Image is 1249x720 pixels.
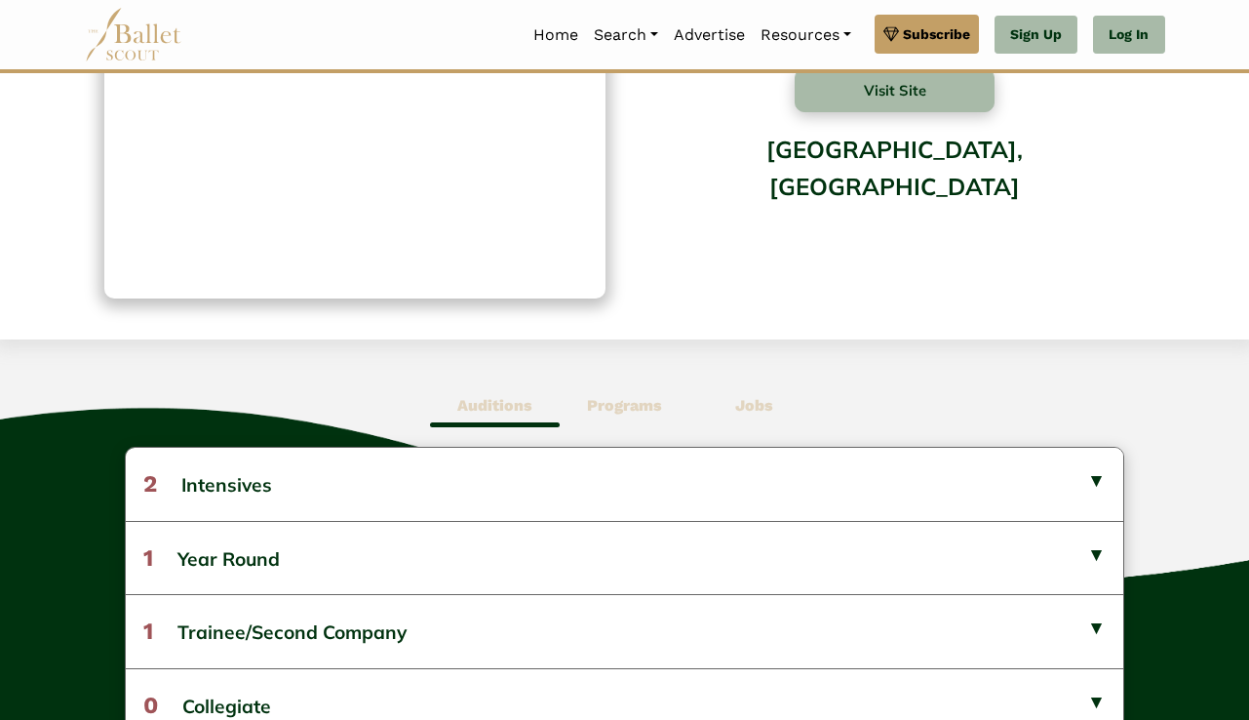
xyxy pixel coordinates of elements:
button: 1Year Round [126,521,1123,594]
b: Auditions [457,396,532,415]
span: 2 [143,470,157,498]
button: Visit Site [795,68,995,112]
span: 0 [143,692,158,719]
div: [GEOGRAPHIC_DATA], [GEOGRAPHIC_DATA] [644,121,1146,278]
b: Jobs [735,396,773,415]
a: Home [526,15,586,56]
span: 1 [143,544,153,572]
a: Resources [753,15,859,56]
img: gem.svg [883,23,899,45]
a: Sign Up [995,16,1077,55]
button: 1Trainee/Second Company [126,594,1123,667]
a: Advertise [666,15,753,56]
b: Programs [587,396,662,415]
button: 2Intensives [126,448,1123,520]
span: Subscribe [903,23,970,45]
a: Search [586,15,666,56]
span: 1 [143,618,153,645]
a: Log In [1093,16,1164,55]
a: Subscribe [875,15,979,54]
